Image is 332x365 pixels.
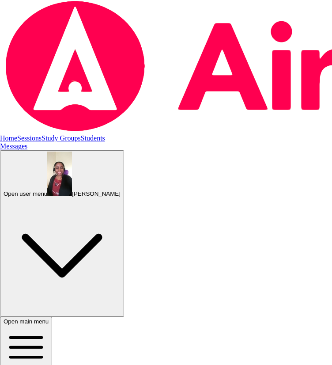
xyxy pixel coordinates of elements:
a: Study Groups [41,134,80,142]
span: Open user menu [4,190,47,197]
span: [PERSON_NAME] [72,190,121,197]
span: Open main menu [4,318,49,325]
a: Students [81,134,105,142]
a: Sessions [17,134,41,142]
